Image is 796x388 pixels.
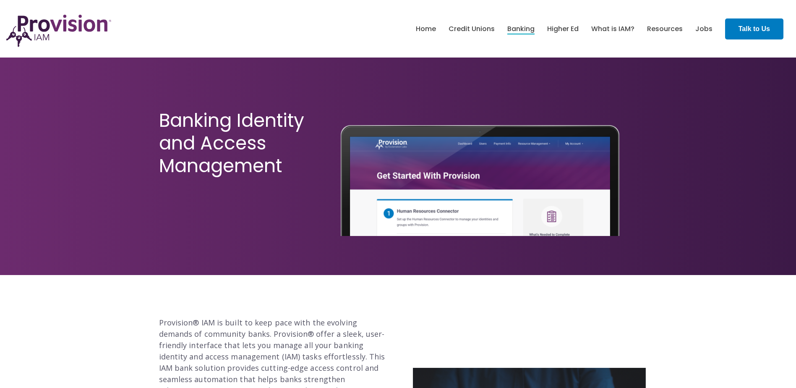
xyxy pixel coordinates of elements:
a: Home [416,22,436,36]
strong: Talk to Us [739,25,770,32]
a: Higher Ed [547,22,579,36]
a: Jobs [695,22,712,36]
a: What is IAM? [591,22,634,36]
a: Banking [507,22,535,36]
nav: menu [410,16,719,42]
img: ProvisionIAM-Logo-Purple [6,15,111,47]
span: Banking Identity and Access Management [159,107,304,178]
a: Talk to Us [725,18,783,39]
a: Credit Unions [449,22,495,36]
a: Resources [647,22,683,36]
